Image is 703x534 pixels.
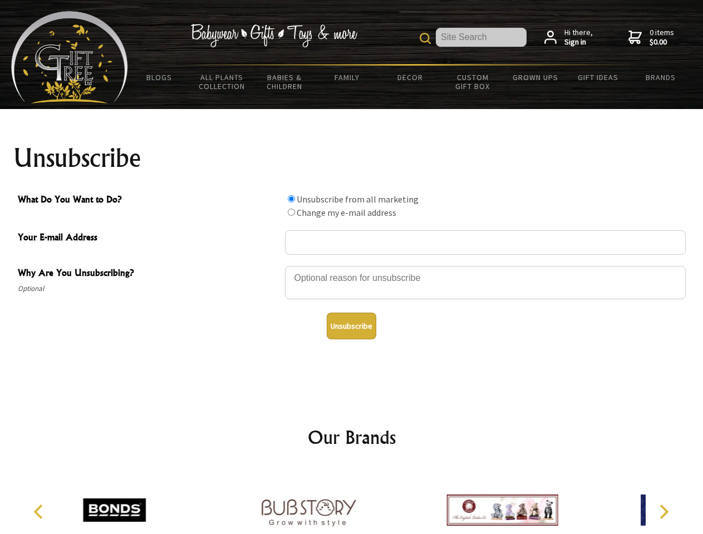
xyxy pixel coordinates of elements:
[420,33,431,44] img: product search
[297,194,419,205] label: Unsubscribe from all marketing
[18,282,279,295] span: Optional
[297,207,396,218] label: Change my e-mail address
[28,500,52,524] button: Previous
[628,28,674,47] a: 0 items$0.00
[253,66,316,98] a: Babies & Children
[650,37,674,47] strong: $0.00
[11,11,128,103] img: Babyware - Gifts - Toys and more...
[327,313,376,339] button: Unsubscribe
[22,424,681,451] h2: Our Brands
[564,28,593,47] span: Hi there,
[18,266,279,282] span: Why Are You Unsubscribing?
[288,209,295,216] input: What Do You Want to Do?
[316,66,379,89] a: Family
[128,66,191,89] a: BLOGS
[441,66,504,98] a: Custom Gift Box
[630,66,692,89] a: Brands
[285,230,686,255] input: Your E-mail Address
[378,66,441,89] a: Decor
[651,500,676,524] button: Next
[190,24,357,47] img: Babywear - Gifts - Toys & more
[504,66,567,89] a: Grown Ups
[18,192,279,209] span: What Do You Want to Do?
[13,145,690,171] h1: Unsubscribe
[288,195,295,202] input: What Do You Want to Do?
[18,230,279,246] span: Your E-mail Address
[436,28,527,47] input: Site Search
[191,66,254,98] a: All Plants Collection
[285,266,686,299] textarea: Why Are You Unsubscribing?
[567,66,630,89] a: Gift Ideas
[564,37,593,47] strong: Sign in
[544,28,593,47] a: Hi there,Sign in
[650,27,674,47] span: 0 items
